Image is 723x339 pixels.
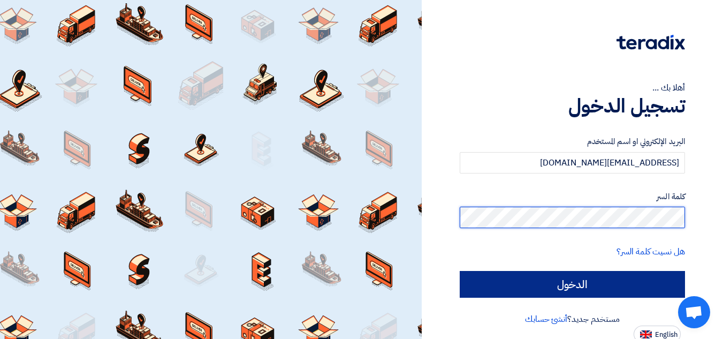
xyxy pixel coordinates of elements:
[460,152,685,174] input: أدخل بريد العمل الإلكتروني او اسم المستخدم الخاص بك ...
[617,245,685,258] a: هل نسيت كلمة السر؟
[460,94,685,118] h1: تسجيل الدخول
[525,313,567,326] a: أنشئ حسابك
[640,330,652,338] img: en-US.png
[460,313,685,326] div: مستخدم جديد؟
[460,271,685,298] input: الدخول
[678,296,710,328] div: Open chat
[655,331,678,338] span: English
[617,35,685,50] img: Teradix logo
[460,191,685,203] label: كلمة السر
[460,135,685,148] label: البريد الإلكتروني او اسم المستخدم
[460,81,685,94] div: أهلا بك ...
